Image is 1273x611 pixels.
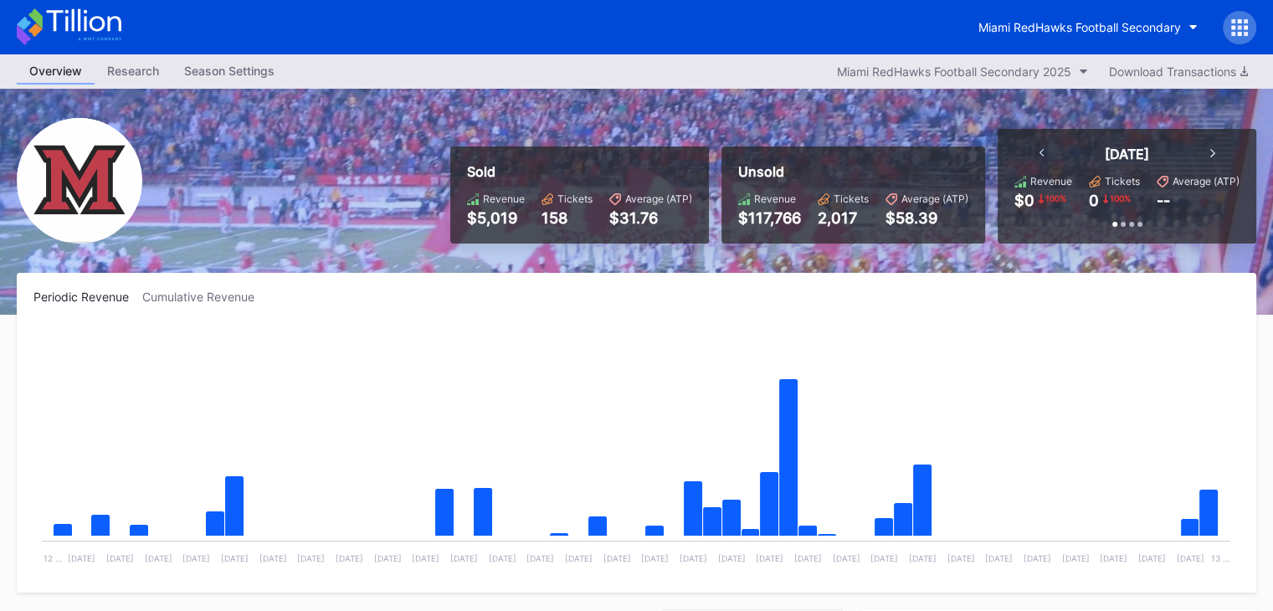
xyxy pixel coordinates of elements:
[985,553,1013,563] text: [DATE]
[901,193,968,205] div: Average (ATP)
[1089,192,1099,209] div: 0
[33,290,142,304] div: Periodic Revenue
[557,193,593,205] div: Tickets
[221,553,249,563] text: [DATE]
[966,12,1210,43] button: Miami RedHawks Football Secondary
[680,553,707,563] text: [DATE]
[467,209,525,227] div: $5,019
[17,59,95,85] a: Overview
[947,553,975,563] text: [DATE]
[1173,175,1240,187] div: Average (ATP)
[483,193,525,205] div: Revenue
[1105,146,1149,162] div: [DATE]
[1157,192,1170,209] div: --
[837,64,1071,79] div: Miami RedHawks Football Secondary 2025
[1177,553,1204,563] text: [DATE]
[259,553,287,563] text: [DATE]
[909,553,937,563] text: [DATE]
[1109,64,1248,79] div: Download Transactions
[1108,192,1132,205] div: 100 %
[818,209,869,227] div: 2,017
[489,553,516,563] text: [DATE]
[1024,553,1051,563] text: [DATE]
[754,193,796,205] div: Revenue
[95,59,172,83] div: Research
[1030,175,1072,187] div: Revenue
[738,163,968,180] div: Unsold
[172,59,287,83] div: Season Settings
[1100,553,1127,563] text: [DATE]
[17,118,142,244] img: Miami_RedHawks_Football_Secondary.png
[145,553,172,563] text: [DATE]
[450,553,478,563] text: [DATE]
[738,209,801,227] div: $117,766
[106,553,134,563] text: [DATE]
[609,209,692,227] div: $31.76
[834,193,869,205] div: Tickets
[625,193,692,205] div: Average (ATP)
[794,553,822,563] text: [DATE]
[641,553,669,563] text: [DATE]
[412,553,439,563] text: [DATE]
[829,60,1096,83] button: Miami RedHawks Football Secondary 2025
[978,20,1181,34] div: Miami RedHawks Football Secondary
[1062,553,1090,563] text: [DATE]
[297,553,325,563] text: [DATE]
[142,290,268,304] div: Cumulative Revenue
[542,209,593,227] div: 158
[182,553,210,563] text: [DATE]
[1101,60,1256,83] button: Download Transactions
[33,325,1239,576] svg: Chart title
[1014,192,1034,209] div: $0
[603,553,631,563] text: [DATE]
[756,553,783,563] text: [DATE]
[95,59,172,85] a: Research
[565,553,593,563] text: [DATE]
[885,209,968,227] div: $58.39
[1210,553,1229,563] text: 13 …
[172,59,287,85] a: Season Settings
[1138,553,1166,563] text: [DATE]
[718,553,746,563] text: [DATE]
[870,553,898,563] text: [DATE]
[68,553,95,563] text: [DATE]
[1105,175,1140,187] div: Tickets
[44,553,62,563] text: 12 …
[1044,192,1068,205] div: 100 %
[833,553,860,563] text: [DATE]
[467,163,692,180] div: Sold
[374,553,402,563] text: [DATE]
[336,553,363,563] text: [DATE]
[526,553,554,563] text: [DATE]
